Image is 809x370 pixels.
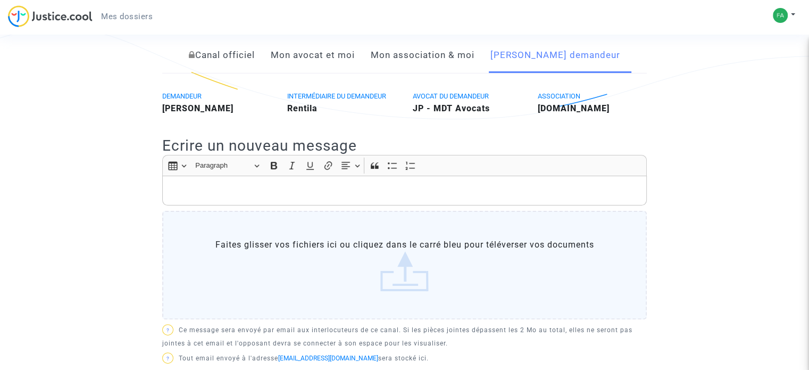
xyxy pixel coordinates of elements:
[166,327,169,333] span: ?
[538,92,580,100] span: ASSOCIATION
[162,136,647,155] h2: Ecrire un nouveau message
[162,92,202,100] span: DEMANDEUR
[412,92,488,100] span: AVOCAT DU DEMANDEUR
[190,158,264,174] button: Paragraph
[166,356,169,361] span: ?
[162,155,647,176] div: Editor toolbar
[271,38,355,73] a: Mon avocat et moi
[162,176,647,205] div: Rich Text Editor, main
[8,5,93,27] img: jc-logo.svg
[101,12,153,21] span: Mes dossiers
[189,38,255,73] a: Canal officiel
[162,324,647,350] p: Ce message sera envoyé par email aux interlocuteurs de ce canal. Si les pièces jointes dépassent ...
[287,92,386,100] span: INTERMÉDIAIRE DU DEMANDEUR
[287,103,318,113] b: Rentila
[371,38,474,73] a: Mon association & moi
[93,9,161,24] a: Mes dossiers
[538,103,610,113] b: [DOMAIN_NAME]
[773,8,788,23] img: c211c668aa3dc9cf54e08d1c3d4932c1
[412,103,489,113] b: JP - MDT Avocats
[195,159,251,172] span: Paragraph
[162,103,233,113] b: [PERSON_NAME]
[490,38,620,73] a: [PERSON_NAME] demandeur
[162,352,647,365] p: Tout email envoyé à l'adresse sera stocké ici.
[278,355,378,362] a: [EMAIL_ADDRESS][DOMAIN_NAME]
